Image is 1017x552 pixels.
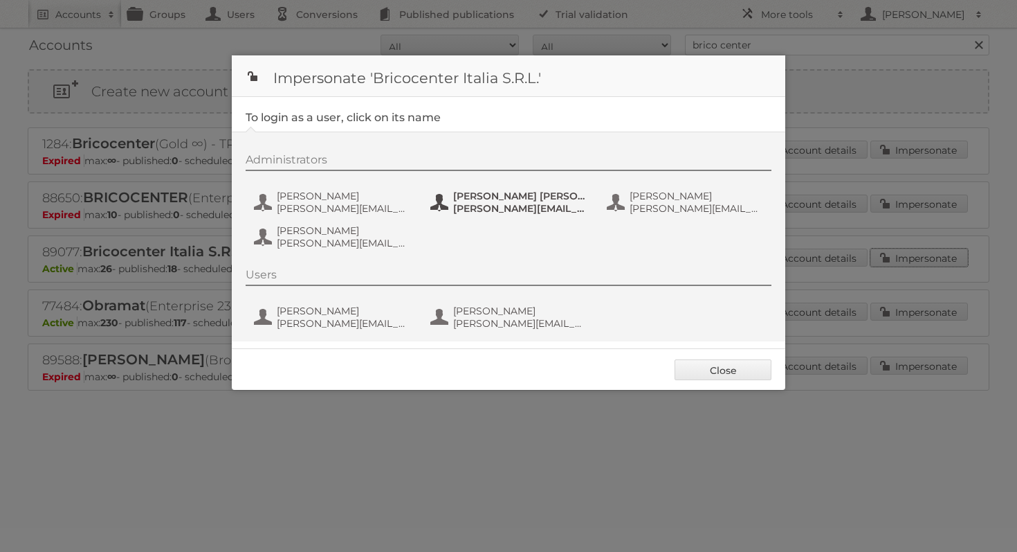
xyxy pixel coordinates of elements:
button: [PERSON_NAME] [PERSON_NAME] GI DELEFORGE [PERSON_NAME][EMAIL_ADDRESS][DOMAIN_NAME] [429,188,592,216]
span: [PERSON_NAME][EMAIL_ADDRESS][PERSON_NAME][DOMAIN_NAME] [453,317,587,330]
span: [PERSON_NAME][EMAIL_ADDRESS][PERSON_NAME][DOMAIN_NAME] [630,202,764,215]
span: [PERSON_NAME][EMAIL_ADDRESS][PERSON_NAME][DOMAIN_NAME] [277,317,411,330]
h1: Impersonate 'Bricocenter Italia S.R.L.' [232,55,785,97]
span: [PERSON_NAME] [630,190,764,202]
span: [PERSON_NAME][EMAIL_ADDRESS][DOMAIN_NAME] [277,237,411,249]
div: Administrators [246,153,771,171]
span: [PERSON_NAME] [277,190,411,202]
span: [PERSON_NAME] [453,305,587,317]
div: Users [246,268,771,286]
button: [PERSON_NAME] [PERSON_NAME][EMAIL_ADDRESS][PERSON_NAME][DOMAIN_NAME] [605,188,768,216]
span: [PERSON_NAME][EMAIL_ADDRESS][DOMAIN_NAME] [277,202,411,215]
legend: To login as a user, click on its name [246,111,441,124]
span: [PERSON_NAME] [277,224,411,237]
a: Close [675,359,771,380]
button: [PERSON_NAME] [PERSON_NAME][EMAIL_ADDRESS][PERSON_NAME][DOMAIN_NAME] [253,303,415,331]
span: [PERSON_NAME] [PERSON_NAME] GI DELEFORGE [453,190,587,202]
button: [PERSON_NAME] [PERSON_NAME][EMAIL_ADDRESS][DOMAIN_NAME] [253,223,415,251]
button: [PERSON_NAME] [PERSON_NAME][EMAIL_ADDRESS][PERSON_NAME][DOMAIN_NAME] [429,303,592,331]
span: [PERSON_NAME][EMAIL_ADDRESS][DOMAIN_NAME] [453,202,587,215]
button: [PERSON_NAME] [PERSON_NAME][EMAIL_ADDRESS][DOMAIN_NAME] [253,188,415,216]
span: [PERSON_NAME] [277,305,411,317]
